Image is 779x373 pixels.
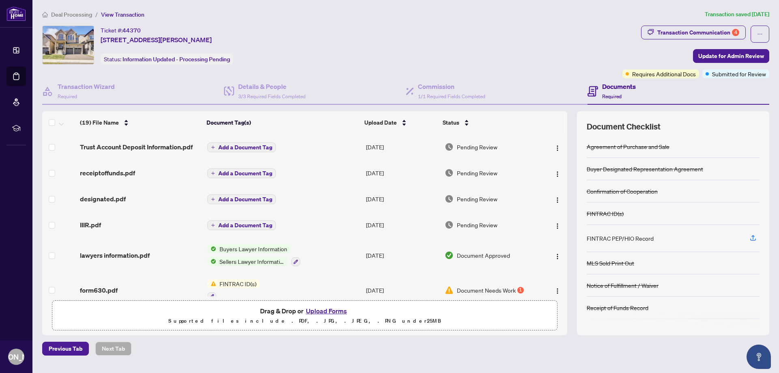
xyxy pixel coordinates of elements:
[363,212,441,238] td: [DATE]
[587,142,669,151] div: Agreement of Purchase and Sale
[207,244,216,253] img: Status Icon
[80,220,101,230] span: IIIR.pdf
[238,82,306,91] h4: Details & People
[363,238,441,273] td: [DATE]
[57,316,552,326] p: Supported files include .PDF, .JPG, .JPEG, .PNG under 25 MB
[80,142,193,152] span: Trust Account Deposit Information.pdf
[361,111,439,134] th: Upload Date
[303,306,349,316] button: Upload Forms
[207,168,276,179] button: Add a Document Tag
[587,209,624,218] div: FINTRAC ID(s)
[260,306,349,316] span: Drag & Drop or
[587,303,648,312] div: Receipt of Funds Record
[207,220,276,231] button: Add a Document Tag
[95,10,98,19] li: /
[211,171,215,175] span: plus
[42,12,48,17] span: home
[363,160,441,186] td: [DATE]
[457,194,497,203] span: Pending Review
[445,220,454,229] img: Document Status
[457,220,497,229] span: Pending Review
[551,166,564,179] button: Logo
[445,251,454,260] img: Document Status
[211,223,215,227] span: plus
[216,244,291,253] span: Buyers Lawyer Information
[51,11,92,18] span: Deal Processing
[238,93,306,99] span: 3/3 Required Fields Completed
[705,10,769,19] article: Transaction saved [DATE]
[517,287,524,293] div: 1
[80,285,118,295] span: form630.pdf
[602,82,636,91] h4: Documents
[123,27,141,34] span: 44370
[101,11,144,18] span: View Transaction
[457,286,516,295] span: Document Needs Work
[218,144,272,150] span: Add a Document Tag
[58,82,115,91] h4: Transaction Wizard
[207,194,276,204] button: Add a Document Tag
[587,234,654,243] div: FINTRAC PEP/HIO Record
[101,54,233,65] div: Status:
[211,145,215,149] span: plus
[551,284,564,297] button: Logo
[6,6,26,21] img: logo
[58,93,77,99] span: Required
[657,26,739,39] div: Transaction Communication
[443,118,459,127] span: Status
[207,168,276,178] button: Add a Document Tag
[363,186,441,212] td: [DATE]
[80,118,119,127] span: (19) File Name
[418,82,485,91] h4: Commission
[698,50,764,63] span: Update for Admin Review
[587,121,661,132] span: Document Checklist
[218,196,272,202] span: Add a Document Tag
[587,259,634,267] div: MLS Sold Print Out
[445,286,454,295] img: Document Status
[52,301,557,331] span: Drag & Drop orUpload FormsSupported files include .PDF, .JPG, .JPEG, .PNG under25MB
[587,281,658,290] div: Notice of Fulfillment / Waiver
[587,164,703,173] div: Buyer Designated Representation Agreement
[364,118,397,127] span: Upload Date
[207,279,216,288] img: Status Icon
[551,218,564,231] button: Logo
[218,222,272,228] span: Add a Document Tag
[203,111,362,134] th: Document Tag(s)
[457,168,497,177] span: Pending Review
[218,170,272,176] span: Add a Document Tag
[42,342,89,356] button: Previous Tab
[77,111,203,134] th: (19) File Name
[554,253,561,260] img: Logo
[445,142,454,151] img: Document Status
[757,31,763,37] span: ellipsis
[95,342,131,356] button: Next Tab
[587,187,658,196] div: Confirmation of Cooperation
[207,279,260,301] button: Status IconFINTRAC ID(s)
[207,220,276,230] button: Add a Document Tag
[207,142,276,152] button: Add a Document Tag
[211,197,215,201] span: plus
[80,250,150,260] span: lawyers information.pdf
[445,194,454,203] img: Document Status
[551,249,564,262] button: Logo
[80,194,126,204] span: designated.pdf
[363,134,441,160] td: [DATE]
[554,171,561,177] img: Logo
[554,223,561,229] img: Logo
[712,69,766,78] span: Submitted for Review
[363,273,441,308] td: [DATE]
[693,49,769,63] button: Update for Admin Review
[551,140,564,153] button: Logo
[101,26,141,35] div: Ticket #:
[732,29,739,36] div: 4
[445,168,454,177] img: Document Status
[207,194,276,205] button: Add a Document Tag
[554,145,561,151] img: Logo
[641,26,746,39] button: Transaction Communication4
[101,35,212,45] span: [STREET_ADDRESS][PERSON_NAME]
[632,69,696,78] span: Requires Additional Docs
[554,197,561,203] img: Logo
[43,26,94,64] img: IMG-N12215604_1.jpg
[551,192,564,205] button: Logo
[207,257,216,266] img: Status Icon
[80,168,135,178] span: receiptoffunds.pdf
